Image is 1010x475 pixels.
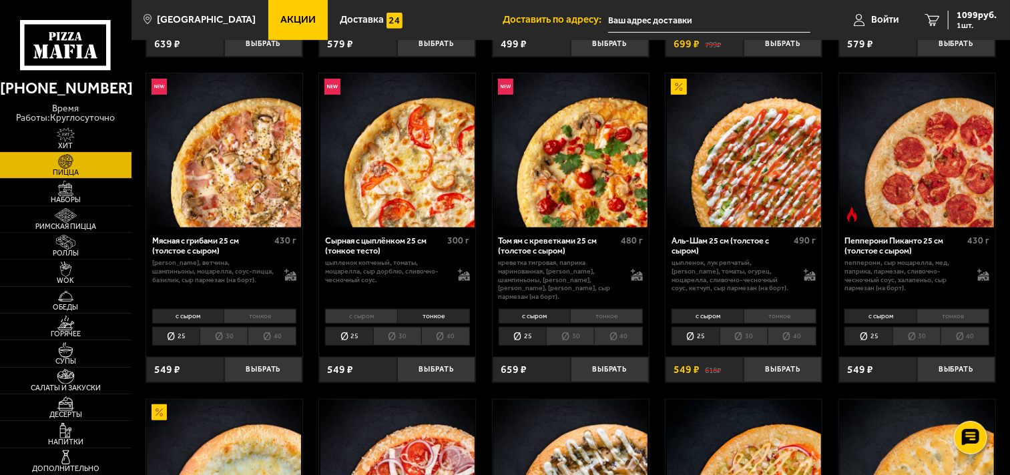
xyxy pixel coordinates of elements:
li: 30 [373,327,421,346]
span: 549 ₽ [327,364,353,375]
s: 799 ₽ [705,39,721,49]
button: Выбрать [571,357,649,383]
button: Выбрать [744,31,822,57]
span: 490 г [794,235,816,246]
img: Пепперони Пиканто 25 см (толстое с сыром) [840,73,994,227]
img: Сырная с цыплёнком 25 см (тонкое тесто) [320,73,475,227]
button: Выбрать [224,31,302,57]
button: Выбрать [571,31,649,57]
s: 618 ₽ [705,364,721,375]
a: АкционныйАль-Шам 25 см (толстое с сыром) [666,73,822,227]
span: 549 ₽ [847,364,873,375]
li: 30 [200,327,248,346]
li: 25 [672,327,720,346]
li: 30 [893,327,941,346]
li: с сыром [499,309,571,324]
button: Выбрать [744,357,822,383]
div: Мясная с грибами 25 см (толстое с сыром) [152,235,272,256]
span: 579 ₽ [847,39,873,49]
span: 579 ₽ [327,39,353,49]
li: 40 [421,327,470,346]
div: Пепперони Пиканто 25 см (толстое с сыром) [844,235,964,256]
span: Акции [280,15,316,25]
span: Доставить по адресу: [503,15,608,25]
a: Острое блюдоПепперони Пиканто 25 см (толстое с сыром) [839,73,995,227]
input: Ваш адрес доставки [608,8,810,33]
p: [PERSON_NAME], ветчина, шампиньоны, моцарелла, соус-пицца, базилик, сыр пармезан (на борт). [152,259,274,284]
span: 300 г [448,235,470,246]
li: тонкое [570,309,643,324]
img: Акционный [671,79,687,95]
p: цыпленок, лук репчатый, [PERSON_NAME], томаты, огурец, моцарелла, сливочно-чесночный соус, кетчуп... [672,259,794,292]
img: Том ям с креветками 25 см (толстое с сыром) [493,73,648,227]
span: 549 ₽ [154,364,180,375]
li: 40 [594,327,643,346]
button: Выбрать [397,31,475,57]
li: 25 [152,327,200,346]
a: НовинкаСырная с цыплёнком 25 см (тонкое тесто) [319,73,475,227]
span: 1 шт. [957,21,997,29]
li: с сыром [672,309,744,324]
img: Аль-Шам 25 см (толстое с сыром) [667,73,821,227]
img: Новинка [498,79,514,95]
span: 480 г [621,235,643,246]
p: пепперони, сыр Моцарелла, мед, паприка, пармезан, сливочно-чесночный соус, халапеньо, сыр пармеза... [844,259,967,292]
li: тонкое [917,309,989,324]
span: 549 ₽ [674,364,700,375]
span: 430 г [967,235,989,246]
li: 40 [941,327,989,346]
li: 40 [248,327,296,346]
span: 699 ₽ [674,39,700,49]
li: 25 [325,327,373,346]
li: тонкое [224,309,296,324]
span: Доставка [340,15,384,25]
span: [GEOGRAPHIC_DATA] [157,15,256,25]
li: с сыром [152,309,224,324]
div: Сырная с цыплёнком 25 см (тонкое тесто) [325,235,445,256]
img: Новинка [324,79,340,95]
a: НовинкаМясная с грибами 25 см (толстое с сыром) [146,73,302,227]
button: Выбрать [224,357,302,383]
button: Выбрать [397,357,475,383]
li: 30 [720,327,768,346]
li: 30 [546,327,594,346]
p: креветка тигровая, паприка маринованная, [PERSON_NAME], шампиньоны, [PERSON_NAME], [PERSON_NAME],... [499,259,621,301]
li: с сыром [325,309,397,324]
span: 499 ₽ [501,39,527,49]
li: тонкое [397,309,470,324]
p: цыпленок копченый, томаты, моцарелла, сыр дорблю, сливочно-чесночный соус. [325,259,447,284]
img: Акционный [152,404,168,420]
span: 430 г [274,235,296,246]
span: Войти [871,15,899,25]
img: Новинка [152,79,168,95]
button: Выбрать [917,357,995,383]
span: 659 ₽ [501,364,527,375]
a: НовинкаТом ям с креветками 25 см (толстое с сыром) [493,73,649,227]
span: 1099 руб. [957,11,997,20]
li: 25 [844,327,893,346]
div: Том ям с креветками 25 см (толстое с сыром) [499,235,618,256]
li: 25 [499,327,547,346]
button: Выбрать [917,31,995,57]
li: 40 [768,327,816,346]
li: тонкое [744,309,816,324]
img: Мясная с грибами 25 см (толстое с сыром) [147,73,301,227]
img: Острое блюдо [844,207,860,223]
img: 15daf4d41897b9f0e9f617042186c801.svg [387,13,403,29]
div: Аль-Шам 25 см (толстое с сыром) [672,235,791,256]
span: 639 ₽ [154,39,180,49]
li: с сыром [844,309,917,324]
